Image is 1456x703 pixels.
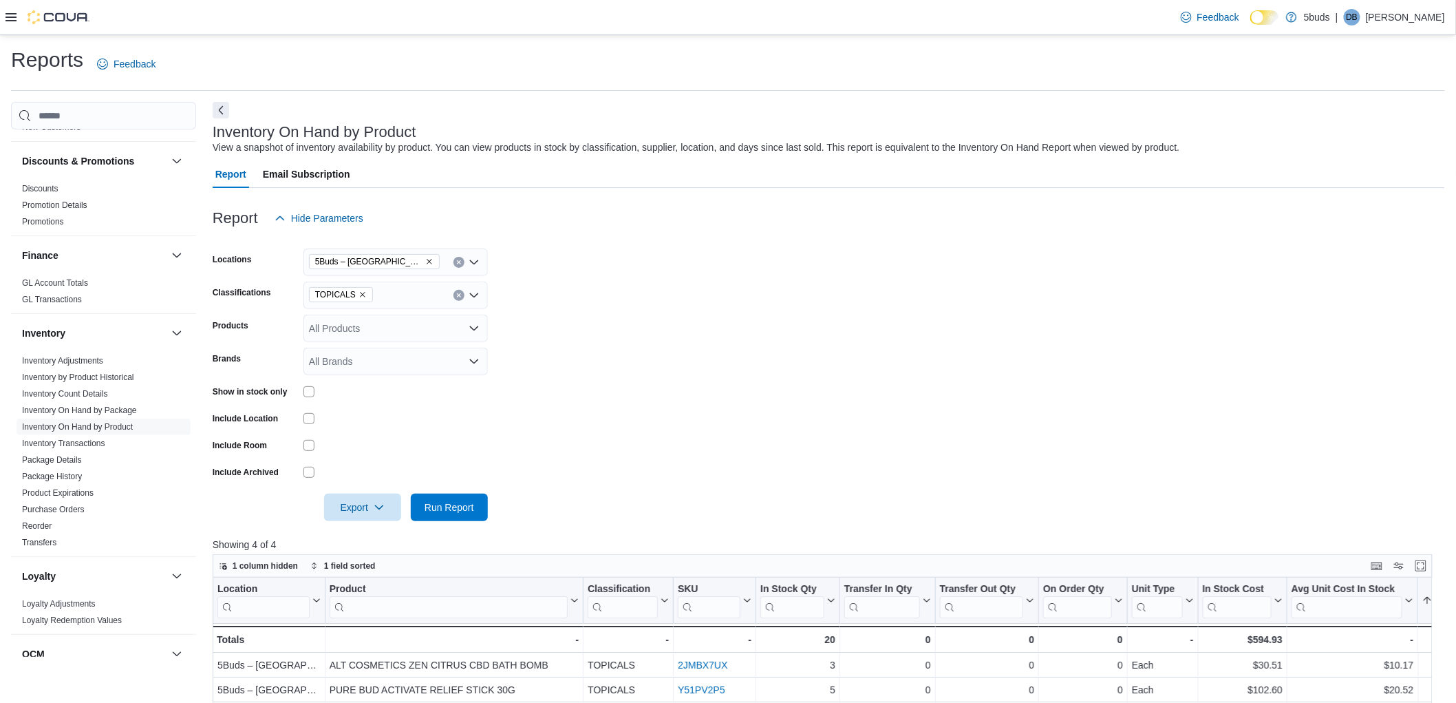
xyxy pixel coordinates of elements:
[1391,558,1407,574] button: Display options
[588,583,658,596] div: Classification
[291,211,363,225] span: Hide Parameters
[22,569,166,583] button: Loyalty
[213,440,267,451] label: Include Room
[588,657,669,673] div: TOPICALS
[1202,682,1282,698] div: $102.60
[217,583,321,618] button: Location
[1043,583,1112,618] div: On Order Qty
[11,596,196,634] div: Loyalty
[217,583,310,618] div: Location
[213,287,271,298] label: Classifications
[22,471,82,482] span: Package History
[22,389,108,399] a: Inventory Count Details
[940,657,1034,673] div: 0
[22,455,82,465] a: Package Details
[213,558,303,574] button: 1 column hidden
[213,353,241,364] label: Brands
[169,325,185,342] button: Inventory
[760,583,824,596] div: In Stock Qty
[169,568,185,585] button: Loyalty
[1197,10,1239,24] span: Feedback
[315,255,422,269] span: 5Buds – [GEOGRAPHIC_DATA]
[11,180,196,235] div: Discounts & Promotions
[22,373,134,382] a: Inventory by Product Historical
[1336,9,1338,25] p: |
[213,320,248,331] label: Products
[22,454,82,465] span: Package Details
[1347,9,1358,25] span: DB
[22,154,134,168] h3: Discounts & Promotions
[1175,3,1245,31] a: Feedback
[269,204,369,232] button: Hide Parameters
[329,583,568,596] div: Product
[469,257,480,268] button: Open list of options
[22,472,82,481] a: Package History
[329,682,579,698] div: PURE BUD ACTIVATE RELIEF STICK 30G
[22,294,82,305] span: GL Transactions
[22,599,96,609] a: Loyalty Adjustments
[1132,583,1194,618] button: Unit Type
[1344,9,1360,25] div: Dan Beaudry
[678,660,727,671] a: 2JMBX7UX
[844,583,920,618] div: Transfer In Qty
[315,288,356,302] span: TOPICALS
[22,295,82,304] a: GL Transactions
[1292,682,1413,698] div: $20.52
[233,560,298,571] span: 1 column hidden
[1043,583,1123,618] button: On Order Qty
[1043,631,1123,648] div: 0
[215,160,246,188] span: Report
[22,249,166,262] button: Finance
[1292,657,1413,673] div: $10.17
[22,405,137,416] span: Inventory On Hand by Package
[22,421,133,432] span: Inventory On Hand by Product
[22,406,137,415] a: Inventory On Hand by Package
[329,583,579,618] button: Product
[1292,583,1402,596] div: Avg Unit Cost In Stock
[940,583,1023,596] div: Transfer Out Qty
[22,569,56,583] h3: Loyalty
[213,254,252,265] label: Locations
[425,501,474,514] span: Run Report
[213,210,258,227] h3: Report
[1292,583,1413,618] button: Avg Unit Cost In Stock
[940,682,1034,698] div: 0
[22,183,58,194] span: Discounts
[213,538,1445,552] p: Showing 4 of 4
[844,682,931,698] div: 0
[22,216,64,227] span: Promotions
[1202,583,1282,618] button: In Stock Cost
[1292,583,1402,618] div: Avg Unit Cost In Stock
[263,160,350,188] span: Email Subscription
[22,355,103,366] span: Inventory Adjustments
[425,258,433,266] button: Remove 5Buds – Humboldt from selection in this group
[217,682,321,698] div: 5Buds – [GEOGRAPHIC_DATA]
[760,657,835,673] div: 3
[1250,10,1279,25] input: Dark Mode
[1132,631,1194,648] div: -
[22,538,56,547] a: Transfers
[324,494,401,521] button: Export
[678,583,740,596] div: SKU
[305,558,381,574] button: 1 field sorted
[213,102,229,118] button: Next
[1369,558,1385,574] button: Keyboard shortcuts
[411,494,488,521] button: Run Report
[329,631,579,648] div: -
[169,646,185,662] button: OCM
[358,291,367,299] button: Remove TOPICALS from selection in this group
[22,537,56,548] span: Transfers
[169,153,185,169] button: Discounts & Promotions
[1043,583,1112,596] div: On Order Qty
[213,140,1180,155] div: View a snapshot of inventory availability by product. You can view products in stock by classific...
[217,657,321,673] div: 5Buds – [GEOGRAPHIC_DATA]
[22,326,166,340] button: Inventory
[309,254,440,269] span: 5Buds – Humboldt
[760,682,835,698] div: 5
[940,583,1034,618] button: Transfer Out Qty
[22,439,105,448] a: Inventory Transactions
[22,521,52,532] span: Reorder
[940,583,1023,618] div: Transfer Out Qty
[469,356,480,367] button: Open list of options
[1132,583,1183,618] div: Unit Type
